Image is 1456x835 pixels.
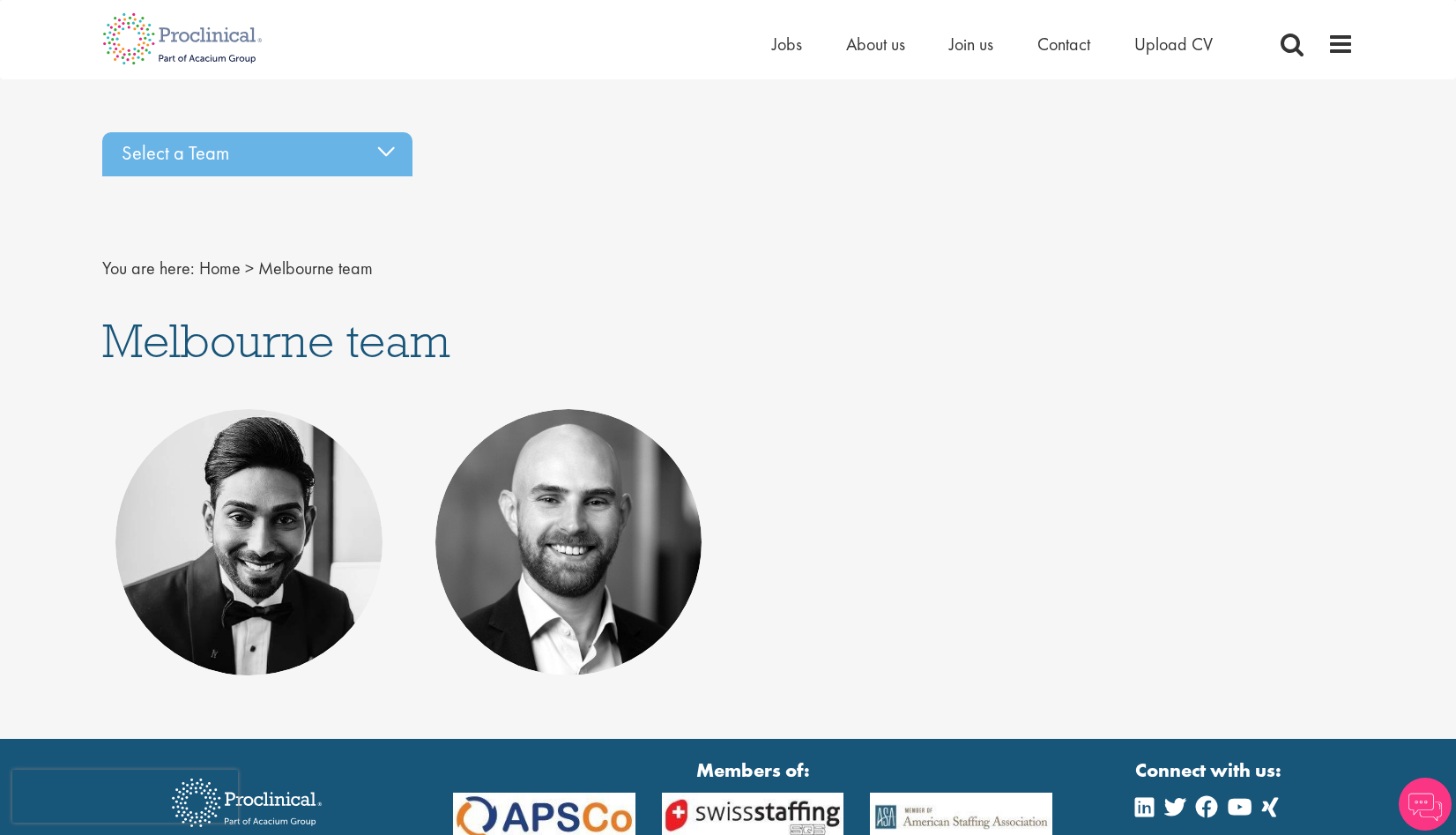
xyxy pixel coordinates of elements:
[258,257,373,280] span: Melbourne team
[1399,778,1452,831] img: Chatbot
[846,33,905,56] a: About us
[12,770,238,823] iframe: reCAPTCHA
[1134,33,1213,56] a: Upload CV
[772,33,802,56] a: Jobs
[1037,33,1090,56] a: Contact
[199,257,241,280] a: breadcrumb link
[102,310,450,370] span: Melbourne team
[453,757,1052,784] strong: Members of:
[1135,757,1285,784] strong: Connect with us:
[102,132,412,176] div: Select a Team
[102,257,195,280] span: You are here:
[245,257,254,280] span: >
[949,33,993,56] a: Join us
